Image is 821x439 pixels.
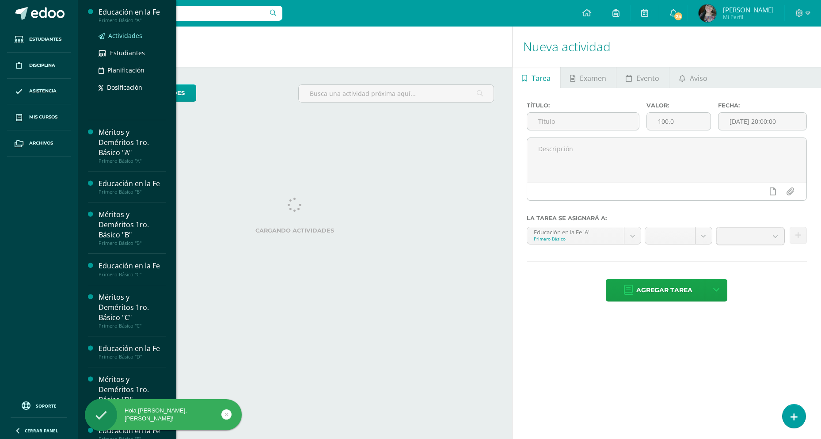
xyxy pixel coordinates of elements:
a: Archivos [7,130,71,157]
a: Educación en la FePrimero Básico "D" [99,344,166,360]
a: Educación en la FePrimero Básico "B" [99,179,166,195]
span: Examen [580,68,606,89]
a: Méritos y Deméritos 1ro. Básico "B"Primero Básico "B" [99,210,166,246]
span: [PERSON_NAME] [723,5,774,14]
span: Agregar tarea [636,279,692,301]
span: Cerrar panel [25,428,58,434]
a: Dosificación [99,82,166,92]
div: Primero Básico "A" [99,158,166,164]
div: Educación en la Fe [99,344,166,354]
a: Evento [616,67,669,88]
img: b5ba50f65ad5dabcfd4408fb91298ba6.png [699,4,716,22]
span: Actividades [108,31,142,40]
div: Primero Básico "A" [99,17,166,23]
div: Hola [PERSON_NAME], [PERSON_NAME]! [85,407,242,423]
span: Archivos [29,140,53,147]
a: Asistencia [7,79,71,105]
a: Disciplina [7,53,71,79]
h1: Nueva actividad [523,27,811,67]
a: Tarea [513,67,560,88]
span: 24 [673,11,683,21]
span: Mi Perfil [723,13,774,21]
a: Educación en la FePrimero Básico "A" [99,7,166,23]
span: Dosificación [107,83,142,92]
div: Educación en la Fe [99,179,166,189]
input: Busca una actividad próxima aquí... [299,85,494,102]
input: Puntos máximos [647,113,711,130]
div: Primero Básico "B" [99,189,166,195]
input: Busca un usuario... [84,6,282,21]
label: Cargando actividades [95,227,494,234]
span: Asistencia [29,88,57,95]
span: Aviso [690,68,707,89]
label: La tarea se asignará a: [527,215,807,221]
label: Valor: [646,102,711,109]
div: Méritos y Deméritos 1ro. Básico "B" [99,210,166,240]
div: Primero Básico "B" [99,240,166,246]
h1: Actividades [88,27,502,67]
div: Méritos y Deméritos 1ro. Básico "A" [99,127,166,158]
a: Actividades [99,31,166,41]
a: Educación en la Fe 'A'Primero Básico [527,227,641,244]
label: Fecha: [718,102,807,109]
span: Evento [636,68,659,89]
span: Planificación [107,66,144,74]
a: Examen [561,67,616,88]
a: Estudiantes [7,27,71,53]
div: Educación en la Fe 'A' [534,227,618,236]
a: Méritos y Deméritos 1ro. Básico "C"Primero Básico "C" [99,292,166,329]
span: Mis cursos [29,114,57,121]
a: Planificación [99,65,166,75]
input: Título [527,113,639,130]
a: Méritos y Deméritos 1ro. Básico "A"Primero Básico "A" [99,127,166,164]
a: Estudiantes [99,48,166,58]
input: Fecha de entrega [718,113,806,130]
div: Primero Básico "D" [99,354,166,360]
div: Primero Básico "C" [99,323,166,329]
a: Méritos y Deméritos 1ro. Básico "D"Primero Básico "D" [99,374,166,411]
div: Méritos y Deméritos 1ro. Básico "C" [99,292,166,323]
span: Disciplina [29,62,55,69]
div: Educación en la Fe [99,7,166,17]
div: Educación en la Fe [99,261,166,271]
span: Tarea [532,68,551,89]
span: Estudiantes [29,36,61,43]
span: Estudiantes [110,49,145,57]
a: Aviso [669,67,717,88]
div: Primero Básico "C" [99,271,166,278]
a: Educación en la FePrimero Básico "C" [99,261,166,277]
span: Soporte [36,403,57,409]
div: Primero Básico [534,236,618,242]
label: Título: [527,102,639,109]
div: Méritos y Deméritos 1ro. Básico "D" [99,374,166,405]
a: Soporte [11,399,67,411]
a: Mis cursos [7,104,71,130]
